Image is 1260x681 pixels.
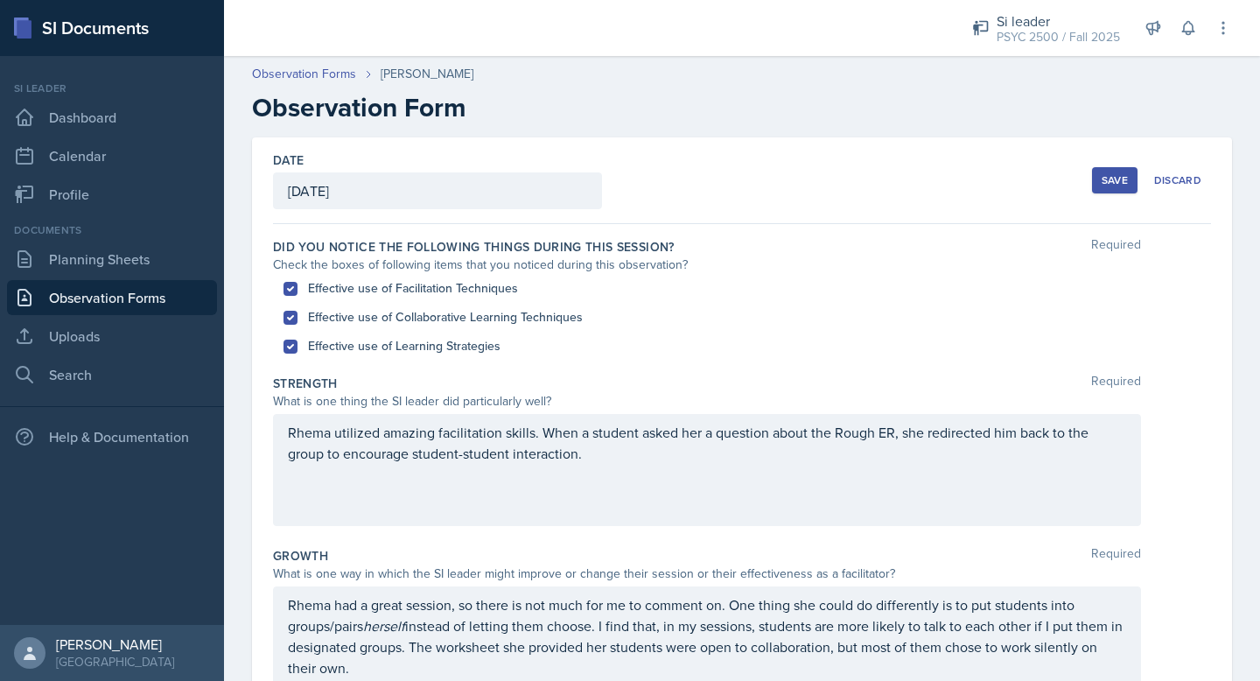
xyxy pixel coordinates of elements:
span: Required [1091,375,1141,392]
p: Rhema had a great session, so there is not much for me to comment on. One thing she could do diff... [288,594,1126,678]
label: Growth [273,547,328,565]
label: Strength [273,375,338,392]
h2: Observation Form [252,92,1232,123]
div: Check the boxes of following items that you noticed during this observation? [273,256,1141,274]
div: What is one way in which the SI leader might improve or change their session or their effectivene... [273,565,1141,583]
span: Required [1091,238,1141,256]
div: [PERSON_NAME] [56,635,174,653]
label: Effective use of Facilitation Techniques [308,279,518,298]
p: Rhema utilized amazing facilitation skills. When a student asked her a question about the Rough E... [288,422,1126,464]
div: Discard [1154,173,1201,187]
a: Planning Sheets [7,242,217,277]
div: What is one thing the SI leader did particularly well? [273,392,1141,411]
a: Dashboard [7,100,217,135]
div: Si leader [997,11,1120,32]
div: [PERSON_NAME] [381,65,473,83]
button: Discard [1144,167,1211,193]
label: Effective use of Learning Strategies [308,337,500,355]
a: Uploads [7,319,217,354]
label: Effective use of Collaborative Learning Techniques [308,308,583,326]
div: Help & Documentation [7,419,217,454]
a: Profile [7,177,217,212]
label: Did you notice the following things during this session? [273,238,675,256]
a: Observation Forms [7,280,217,315]
span: Required [1091,547,1141,565]
div: PSYC 2500 / Fall 2025 [997,28,1120,46]
div: Documents [7,222,217,238]
div: Si leader [7,81,217,96]
div: Save [1102,173,1128,187]
a: Search [7,357,217,392]
label: Date [273,151,304,169]
em: herself [363,616,405,635]
a: Calendar [7,138,217,173]
a: Observation Forms [252,65,356,83]
button: Save [1092,167,1137,193]
div: [GEOGRAPHIC_DATA] [56,653,174,670]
